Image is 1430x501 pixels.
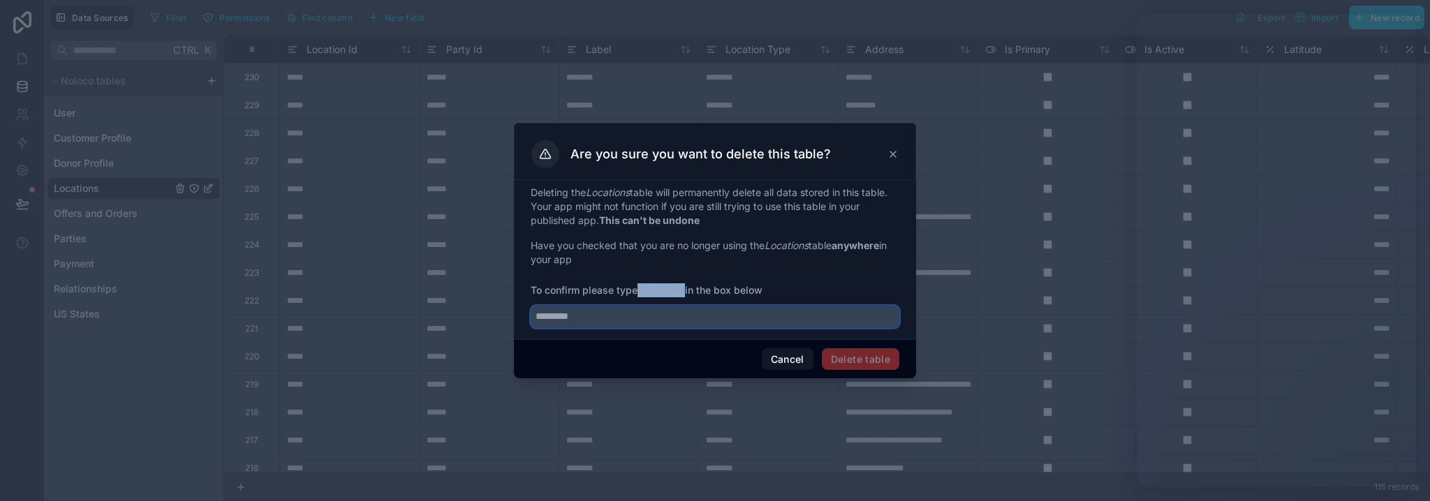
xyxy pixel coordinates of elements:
[1137,14,1416,487] iframe: Intercom live chat
[637,284,685,296] strong: Locations
[832,239,879,251] strong: anywhere
[765,239,809,251] em: Locations
[570,146,831,163] h3: Are you sure you want to delete this table?
[586,186,630,198] em: Locations
[599,214,700,226] strong: This can't be undone
[531,239,899,267] p: Have you checked that you are no longer using the table in your app
[531,186,899,227] p: Deleting the table will permanently delete all data stored in this table. Your app might not func...
[531,283,899,297] span: To confirm please type in the box below
[762,348,813,371] button: Cancel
